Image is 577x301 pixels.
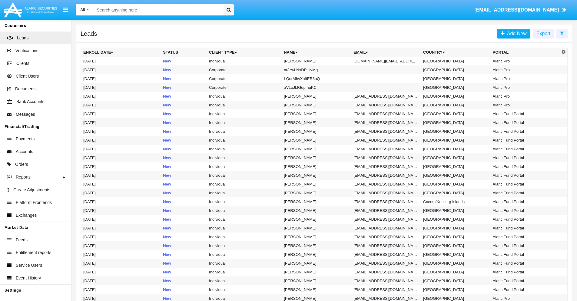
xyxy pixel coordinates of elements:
[421,259,490,268] td: [GEOGRAPHIC_DATA]
[490,259,560,268] td: Alaric Fund Portal
[536,31,550,36] span: Export
[207,268,281,276] td: Individual
[351,127,421,136] td: [EMAIL_ADDRESS][DOMAIN_NAME]
[351,224,421,232] td: [EMAIL_ADDRESS][DOMAIN_NAME]
[161,48,207,57] th: Status
[421,268,490,276] td: [GEOGRAPHIC_DATA]
[16,212,37,219] span: Exchanges
[351,268,421,276] td: [EMAIL_ADDRESS][DOMAIN_NAME]
[281,83,351,92] td: aVLoJfJGdpfhuKC
[207,224,281,232] td: Individual
[207,65,281,74] td: Corporate
[281,57,351,65] td: [PERSON_NAME]
[80,7,85,12] span: All
[15,48,38,54] span: Verifications
[81,48,161,57] th: Enroll Date
[81,57,161,65] td: [DATE]
[161,276,207,285] td: New
[351,153,421,162] td: [EMAIL_ADDRESS][DOMAIN_NAME]
[161,268,207,276] td: New
[207,118,281,127] td: Individual
[351,57,421,65] td: [DOMAIN_NAME][EMAIL_ADDRESS][DOMAIN_NAME]
[161,109,207,118] td: New
[421,101,490,109] td: [GEOGRAPHIC_DATA]
[421,206,490,215] td: [GEOGRAPHIC_DATA]
[421,127,490,136] td: [GEOGRAPHIC_DATA]
[281,224,351,232] td: [PERSON_NAME]
[421,92,490,101] td: [GEOGRAPHIC_DATA]
[207,276,281,285] td: Individual
[207,285,281,294] td: Individual
[421,197,490,206] td: Cocos (Keeling) Islands
[81,206,161,215] td: [DATE]
[281,189,351,197] td: [PERSON_NAME]
[351,136,421,145] td: [EMAIL_ADDRESS][DOMAIN_NAME]
[81,109,161,118] td: [DATE]
[76,7,94,13] a: All
[421,136,490,145] td: [GEOGRAPHIC_DATA]
[281,136,351,145] td: [PERSON_NAME]
[207,171,281,180] td: Individual
[16,73,39,79] span: Client Users
[490,153,560,162] td: Alaric Fund Portal
[490,74,560,83] td: Alaric Pro
[81,74,161,83] td: [DATE]
[351,118,421,127] td: [EMAIL_ADDRESS][DOMAIN_NAME]
[16,275,41,281] span: Event History
[421,145,490,153] td: [GEOGRAPHIC_DATA]
[351,180,421,189] td: [EMAIL_ADDRESS][DOMAIN_NAME]
[281,276,351,285] td: [PERSON_NAME]
[81,92,161,101] td: [DATE]
[207,48,281,57] th: Client Type
[161,224,207,232] td: New
[207,153,281,162] td: Individual
[161,215,207,224] td: New
[81,127,161,136] td: [DATE]
[351,189,421,197] td: [EMAIL_ADDRESS][DOMAIN_NAME]
[421,241,490,250] td: [GEOGRAPHIC_DATA]
[81,215,161,224] td: [DATE]
[207,109,281,118] td: Individual
[497,29,530,38] a: Add New
[281,206,351,215] td: [PERSON_NAME]
[16,149,33,155] span: Accounts
[421,171,490,180] td: [GEOGRAPHIC_DATA]
[161,171,207,180] td: New
[161,241,207,250] td: New
[351,145,421,153] td: [EMAIL_ADDRESS][DOMAIN_NAME]
[351,250,421,259] td: [EMAIL_ADDRESS][DOMAIN_NAME]
[207,101,281,109] td: Individual
[490,101,560,109] td: Alaric Pro
[161,127,207,136] td: New
[81,101,161,109] td: [DATE]
[16,136,35,142] span: Payments
[490,162,560,171] td: Alaric Fund Portal
[161,250,207,259] td: New
[421,109,490,118] td: [GEOGRAPHIC_DATA]
[351,171,421,180] td: [EMAIL_ADDRESS][DOMAIN_NAME]
[351,197,421,206] td: [EMAIL_ADDRESS][DOMAIN_NAME]
[490,197,560,206] td: Alaric Fund Portal
[421,215,490,224] td: [GEOGRAPHIC_DATA]
[490,109,560,118] td: Alaric Fund Portal
[161,206,207,215] td: New
[472,2,569,18] a: [EMAIL_ADDRESS][DOMAIN_NAME]
[421,57,490,65] td: [GEOGRAPHIC_DATA]
[490,118,560,127] td: Alaric Fund Portal
[161,57,207,65] td: New
[81,189,161,197] td: [DATE]
[505,31,527,36] span: Add New
[281,180,351,189] td: [PERSON_NAME]
[490,285,560,294] td: Alaric Fund Portal
[490,250,560,259] td: Alaric Fund Portal
[281,118,351,127] td: [PERSON_NAME]
[490,65,560,74] td: Alaric Pro
[81,180,161,189] td: [DATE]
[17,35,28,41] span: Leads
[81,276,161,285] td: [DATE]
[161,65,207,74] td: New
[281,109,351,118] td: [PERSON_NAME]
[490,215,560,224] td: Alaric Fund Portal
[207,136,281,145] td: Individual
[351,92,421,101] td: [EMAIL_ADDRESS][DOMAIN_NAME]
